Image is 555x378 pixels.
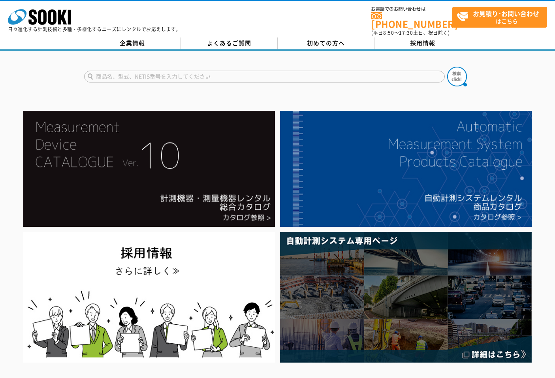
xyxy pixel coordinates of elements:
[371,29,450,36] span: (平日 ～ 土日、祝日除く)
[447,67,467,86] img: btn_search.png
[280,111,532,227] img: 自動計測システムカタログ
[371,12,452,28] a: [PHONE_NUMBER]
[457,7,547,27] span: はこちら
[278,37,374,49] a: 初めての方へ
[84,37,181,49] a: 企業情報
[23,111,275,227] img: Catalog Ver10
[84,71,445,82] input: 商品名、型式、NETIS番号を入力してください
[452,7,547,28] a: お見積り･お問い合わせはこちら
[23,232,275,363] img: SOOKI recruit
[307,39,345,47] span: 初めての方へ
[383,29,394,36] span: 8:50
[8,27,181,32] p: 日々進化する計測技術と多種・多様化するニーズにレンタルでお応えします。
[399,29,413,36] span: 17:30
[473,9,539,18] strong: お見積り･お問い合わせ
[371,7,452,11] span: お電話でのお問い合わせは
[181,37,278,49] a: よくあるご質問
[374,37,471,49] a: 採用情報
[280,232,532,363] img: 自動計測システム専用ページ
